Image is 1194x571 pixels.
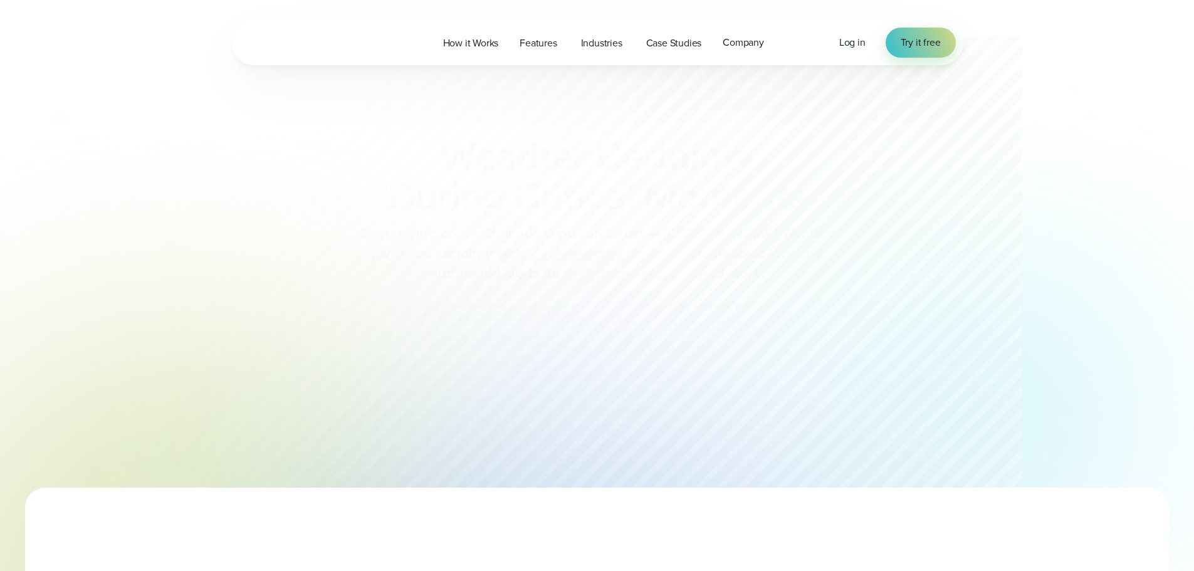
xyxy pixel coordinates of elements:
a: Case Studies [636,30,713,56]
a: Log in [839,35,866,50]
span: How it Works [443,36,499,51]
a: Try it free [886,28,956,58]
a: How it Works [432,30,510,56]
span: Company [723,35,764,50]
span: Features [520,36,557,51]
span: Case Studies [646,36,702,51]
span: Try it free [901,35,941,50]
span: Industries [581,36,622,51]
